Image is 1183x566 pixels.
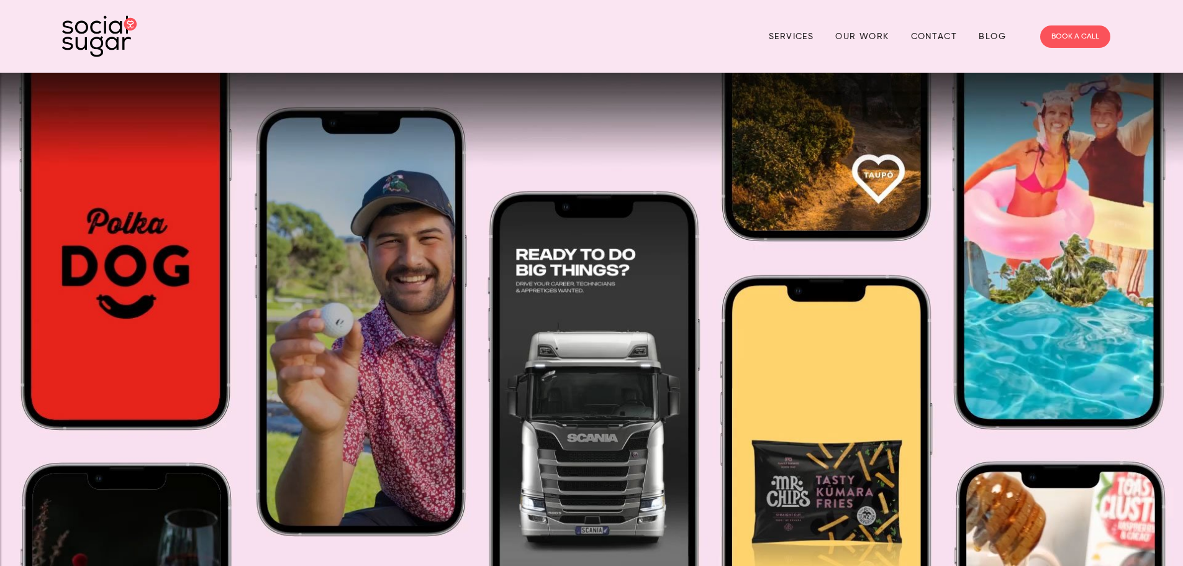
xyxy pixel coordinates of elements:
a: Our Work [835,27,889,46]
a: BOOK A CALL [1040,25,1110,48]
a: Contact [911,27,958,46]
img: SocialSugar [62,16,137,57]
a: Services [769,27,814,46]
a: Blog [979,27,1006,46]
